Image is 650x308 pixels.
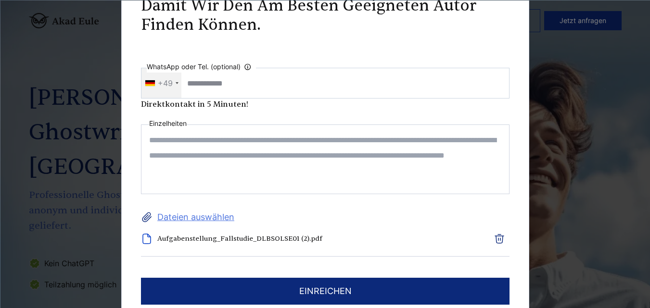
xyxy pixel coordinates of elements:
label: Dateien auswählen [141,209,510,225]
li: Aufgabenstellung_Fallstudie_DLBSOLSE01 (2).pdf [141,233,472,245]
label: Einzelheiten [149,118,187,129]
div: +49 [158,75,173,91]
label: WhatsApp oder Tel. (optional) [147,61,256,73]
div: Telephone country code [141,68,181,98]
button: einreichen [141,278,510,305]
div: Direktkontakt in 5 Minuten! [141,99,510,110]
